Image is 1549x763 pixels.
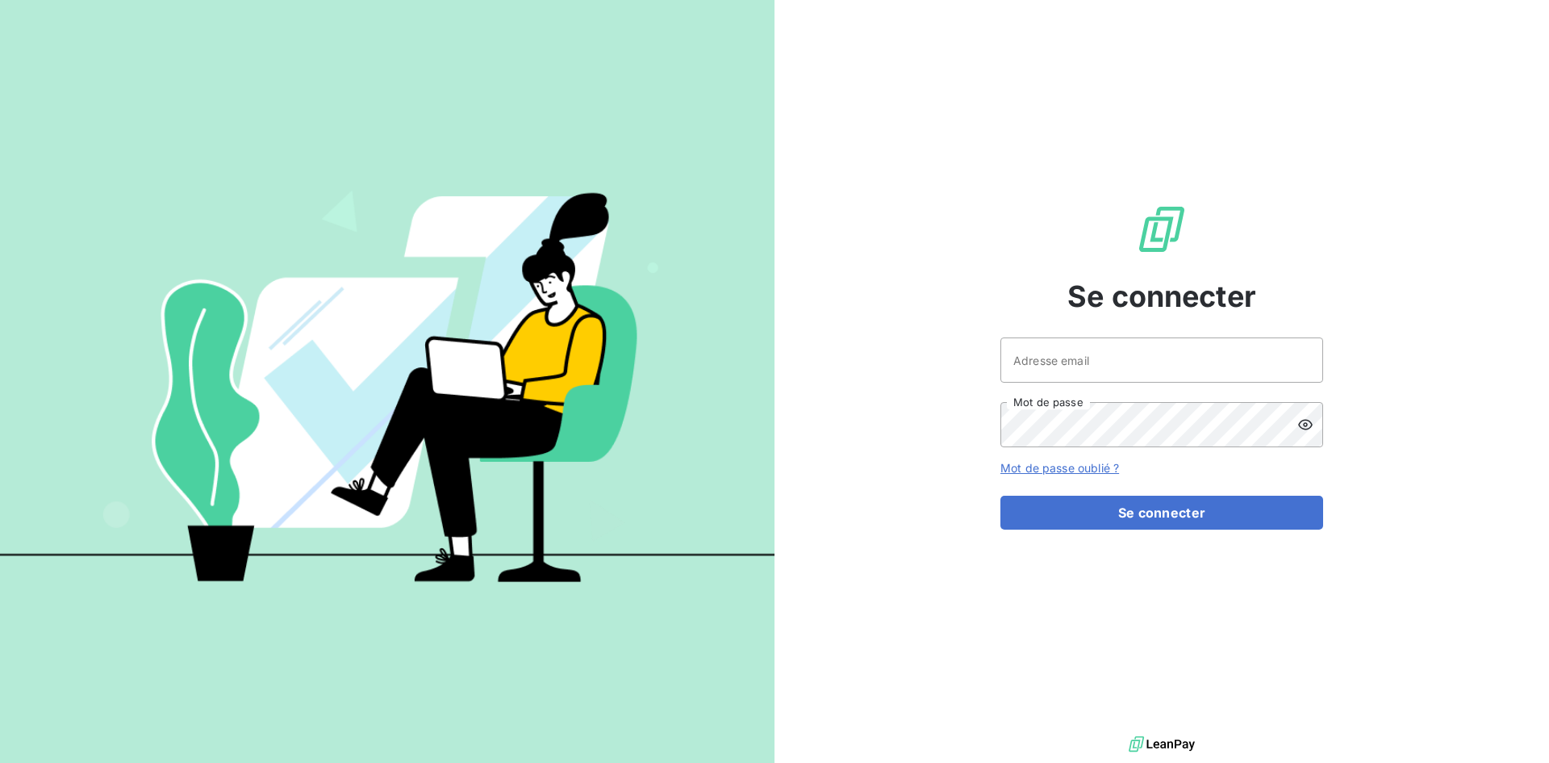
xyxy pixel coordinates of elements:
[1000,461,1119,475] a: Mot de passe oublié ?
[1000,337,1323,383] input: placeholder
[1067,275,1256,318] span: Se connecter
[1129,732,1195,757] img: logo
[1000,496,1323,530] button: Se connecter
[1136,203,1188,255] img: Logo LeanPay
